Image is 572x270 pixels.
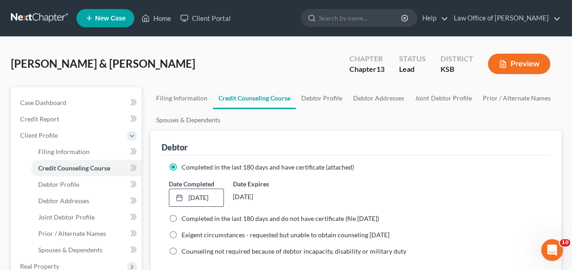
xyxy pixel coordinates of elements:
[38,213,95,221] span: Joint Debtor Profile
[176,10,235,26] a: Client Portal
[38,148,90,155] span: Filing Information
[182,163,354,171] span: Completed in the last 180 days and have certificate (attached)
[233,189,288,205] div: [DATE]
[31,193,142,209] a: Debtor Addresses
[488,54,550,74] button: Preview
[560,239,570,246] span: 10
[151,109,226,131] a: Spouses & Dependents
[440,64,473,75] div: KSB
[349,64,385,75] div: Chapter
[137,10,176,26] a: Home
[20,131,58,139] span: Client Profile
[31,160,142,176] a: Credit Counseling Course
[348,87,410,109] a: Debtor Addresses
[38,164,110,172] span: Credit Counseling Course
[38,246,102,254] span: Spouses & Dependents
[410,87,477,109] a: Joint Debtor Profile
[31,176,142,193] a: Debtor Profile
[449,10,561,26] a: Law Office of [PERSON_NAME]
[31,209,142,225] a: Joint Debtor Profile
[31,144,142,160] a: Filing Information
[182,247,406,255] span: Counseling not required because of debtor incapacity, disability or military duty
[162,142,187,153] div: Debtor
[38,180,79,188] span: Debtor Profile
[296,87,348,109] a: Debtor Profile
[13,111,142,127] a: Credit Report
[440,54,473,64] div: District
[213,87,296,109] a: Credit Counseling Course
[233,179,288,189] label: Date Expires
[20,99,66,106] span: Case Dashboard
[182,231,390,239] span: Exigent circumstances - requested but unable to obtain counseling [DATE]
[399,64,426,75] div: Lead
[169,189,223,206] a: [DATE]
[418,10,448,26] a: Help
[399,54,426,64] div: Status
[20,262,59,270] span: Real Property
[11,57,195,70] span: [PERSON_NAME] & [PERSON_NAME]
[169,179,214,189] label: Date Completed
[182,215,379,222] span: Completed in the last 180 days and do not have certificate (file [DATE])
[541,239,563,261] iframe: Intercom live chat
[31,242,142,258] a: Spouses & Dependents
[319,10,402,26] input: Search by name...
[376,65,385,73] span: 13
[349,54,385,64] div: Chapter
[31,225,142,242] a: Prior / Alternate Names
[477,87,556,109] a: Prior / Alternate Names
[13,95,142,111] a: Case Dashboard
[95,15,126,22] span: New Case
[38,197,89,205] span: Debtor Addresses
[20,115,59,123] span: Credit Report
[151,87,213,109] a: Filing Information
[38,230,106,237] span: Prior / Alternate Names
